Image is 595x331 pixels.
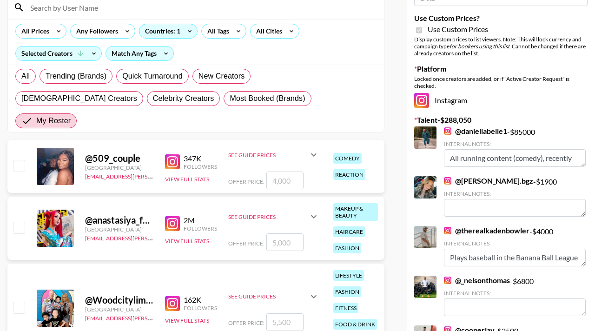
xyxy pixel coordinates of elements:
[228,293,308,300] div: See Guide Prices
[444,240,586,247] div: Internal Notes:
[165,296,180,311] img: Instagram
[333,243,361,253] div: fashion
[16,46,101,60] div: Selected Creators
[184,163,217,170] div: Followers
[266,233,304,251] input: 5,000
[444,176,533,185] a: @[PERSON_NAME].bgz
[85,306,154,313] div: [GEOGRAPHIC_DATA]
[16,24,51,38] div: All Prices
[228,319,264,326] span: Offer Price:
[266,313,304,331] input: 5,500
[228,240,264,247] span: Offer Price:
[165,176,209,183] button: View Full Stats
[444,126,586,167] div: - $ 85000
[444,277,451,284] img: Instagram
[85,233,223,242] a: [EMAIL_ADDRESS][PERSON_NAME][DOMAIN_NAME]
[414,115,588,125] label: Talent - $ 288,050
[333,169,365,180] div: reaction
[333,286,361,297] div: fashion
[184,154,217,163] div: 347K
[46,71,106,82] span: Trending (Brands)
[450,43,509,50] em: for bookers using this list
[184,225,217,232] div: Followers
[228,178,264,185] span: Offer Price:
[106,46,173,60] div: Match Any Tags
[444,140,586,147] div: Internal Notes:
[85,214,154,226] div: @ anastasiya_fukkacumi
[444,126,507,136] a: @daniellabelle1
[444,226,529,235] a: @therealkadenbowler
[333,153,362,164] div: comedy
[228,152,308,159] div: See Guide Prices
[122,71,183,82] span: Quick Turnaround
[333,226,365,237] div: haircare
[414,93,588,108] div: Instagram
[333,303,358,313] div: fitness
[165,216,180,231] img: Instagram
[139,24,197,38] div: Countries: 1
[444,176,586,217] div: - $ 1900
[414,64,588,73] label: Platform
[71,24,120,38] div: Any Followers
[228,144,319,166] div: See Guide Prices
[414,13,588,23] label: Use Custom Prices?
[228,205,319,228] div: See Guide Prices
[85,294,154,306] div: @ Woodcitylimits
[444,276,586,316] div: - $ 6800
[230,93,305,104] span: Most Booked (Brands)
[414,36,588,57] div: Display custom prices to list viewers. Note: This will lock currency and campaign type . Cannot b...
[444,149,586,167] textarea: All running content (comedy), recently raced against Speed
[444,190,586,197] div: Internal Notes:
[428,25,488,34] span: Use Custom Prices
[165,317,209,324] button: View Full Stats
[184,295,217,305] div: 162K
[444,226,586,266] div: - $ 4000
[444,290,586,297] div: Internal Notes:
[333,270,364,281] div: lifestyle
[184,305,217,311] div: Followers
[266,172,304,189] input: 4,000
[21,93,137,104] span: [DEMOGRAPHIC_DATA] Creators
[85,171,223,180] a: [EMAIL_ADDRESS][PERSON_NAME][DOMAIN_NAME]
[165,238,209,245] button: View Full Stats
[165,154,180,169] img: Instagram
[333,203,378,221] div: makeup & beauty
[85,313,223,322] a: [EMAIL_ADDRESS][PERSON_NAME][DOMAIN_NAME]
[85,164,154,171] div: [GEOGRAPHIC_DATA]
[444,177,451,185] img: Instagram
[85,152,154,164] div: @ 509_couple
[228,285,319,308] div: See Guide Prices
[414,75,588,89] div: Locked once creators are added, or if "Active Creator Request" is checked.
[184,216,217,225] div: 2M
[444,127,451,135] img: Instagram
[414,93,429,108] img: Instagram
[444,227,451,234] img: Instagram
[228,213,308,220] div: See Guide Prices
[36,115,71,126] span: My Roster
[21,71,30,82] span: All
[202,24,231,38] div: All Tags
[444,249,586,266] textarea: Plays baseball in the Banana Ball League
[444,276,510,285] a: @_nelsonthomas
[198,71,245,82] span: New Creators
[333,319,377,330] div: food & drink
[153,93,214,104] span: Celebrity Creators
[251,24,284,38] div: All Cities
[85,226,154,233] div: [GEOGRAPHIC_DATA]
